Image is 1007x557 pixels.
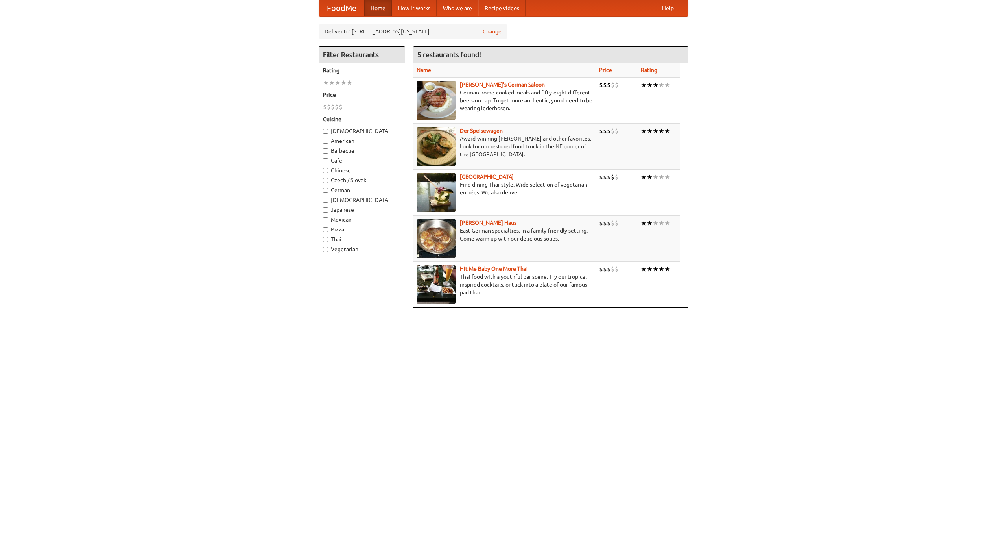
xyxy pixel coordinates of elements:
p: Thai food with a youthful bar scene. Try our tropical inspired cocktails, or tuck into a plate of... [417,273,593,296]
a: Price [599,67,612,73]
li: ★ [658,81,664,89]
input: Japanese [323,207,328,213]
li: ★ [647,219,653,228]
li: ★ [658,219,664,228]
li: ★ [653,81,658,89]
li: $ [615,265,619,274]
label: Pizza [323,226,401,233]
input: American [323,139,328,144]
input: [DEMOGRAPHIC_DATA] [323,129,328,134]
li: $ [603,81,607,89]
li: $ [611,173,615,181]
li: $ [603,219,607,228]
h5: Rating [323,67,401,74]
li: $ [603,127,607,135]
a: [PERSON_NAME] Haus [460,220,516,226]
label: Cafe [323,157,401,165]
a: How it works [392,0,437,16]
li: ★ [658,265,664,274]
ng-pluralize: 5 restaurants found! [417,51,481,58]
input: Vegetarian [323,247,328,252]
p: Award-winning [PERSON_NAME] and other favorites. Look for our restored food truck in the NE corne... [417,135,593,158]
h5: Price [323,91,401,99]
li: ★ [653,265,658,274]
li: ★ [653,173,658,181]
a: [GEOGRAPHIC_DATA] [460,174,514,180]
a: Who we are [437,0,478,16]
h4: Filter Restaurants [319,47,405,63]
li: ★ [653,219,658,228]
li: ★ [647,173,653,181]
label: Thai [323,235,401,243]
li: $ [615,127,619,135]
li: $ [599,127,603,135]
li: ★ [641,265,647,274]
li: ★ [658,173,664,181]
li: $ [611,81,615,89]
img: satay.jpg [417,173,456,212]
h5: Cuisine [323,115,401,123]
input: German [323,188,328,193]
input: Mexican [323,217,328,222]
p: German home-cooked meals and fifty-eight different beers on tap. To get more authentic, you'd nee... [417,89,593,112]
li: $ [599,173,603,181]
b: [PERSON_NAME]'s German Saloon [460,81,545,88]
label: Mexican [323,216,401,224]
a: Home [364,0,392,16]
label: Japanese [323,206,401,214]
input: Czech / Slovak [323,178,328,183]
li: $ [327,103,331,111]
img: kohlhaus.jpg [417,219,456,258]
li: ★ [641,127,647,135]
li: $ [599,219,603,228]
li: ★ [653,127,658,135]
li: ★ [664,127,670,135]
input: Chinese [323,168,328,173]
li: $ [615,173,619,181]
li: ★ [647,81,653,89]
a: Rating [641,67,657,73]
label: Czech / Slovak [323,176,401,184]
input: Barbecue [323,148,328,154]
img: esthers.jpg [417,81,456,120]
li: $ [339,103,343,111]
li: $ [607,265,611,274]
li: ★ [641,81,647,89]
li: $ [335,103,339,111]
li: $ [323,103,327,111]
li: ★ [664,219,670,228]
li: $ [603,173,607,181]
a: Hit Me Baby One More Thai [460,266,528,272]
label: American [323,137,401,145]
li: $ [603,265,607,274]
li: ★ [329,78,335,87]
a: FoodMe [319,0,364,16]
li: ★ [647,265,653,274]
p: East German specialties, in a family-friendly setting. Come warm up with our delicious soups. [417,227,593,242]
li: ★ [664,81,670,89]
label: German [323,186,401,194]
li: $ [615,81,619,89]
input: [DEMOGRAPHIC_DATA] [323,198,328,203]
li: ★ [658,127,664,135]
img: speisewagen.jpg [417,127,456,166]
label: Barbecue [323,147,401,155]
li: ★ [641,173,647,181]
label: Vegetarian [323,245,401,253]
a: Recipe videos [478,0,526,16]
li: $ [611,219,615,228]
label: [DEMOGRAPHIC_DATA] [323,196,401,204]
a: Help [656,0,680,16]
li: $ [599,265,603,274]
img: babythai.jpg [417,265,456,304]
li: $ [615,219,619,228]
div: Deliver to: [STREET_ADDRESS][US_STATE] [319,24,507,39]
li: ★ [641,219,647,228]
li: $ [611,265,615,274]
li: ★ [647,127,653,135]
li: $ [611,127,615,135]
a: Der Speisewagen [460,128,503,134]
li: $ [599,81,603,89]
